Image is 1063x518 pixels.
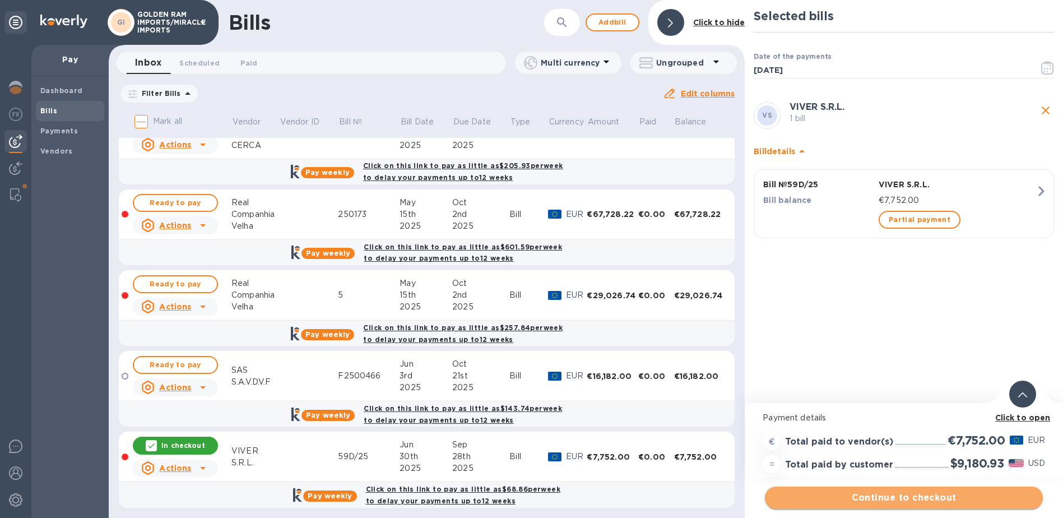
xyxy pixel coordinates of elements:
div: Oct [452,358,509,370]
div: Real [231,277,279,289]
button: Bill №59D/25VIVER S.R.L.Bill balance€7,752.00Partial payment [754,169,1054,238]
b: Pay weekly [306,411,350,419]
u: Actions [159,302,191,311]
span: Ready to pay [143,196,208,210]
div: €0.00 [638,209,674,220]
p: EUR [566,451,587,462]
div: CERCA [231,140,279,151]
div: 5 [338,289,400,301]
div: Oct [452,277,509,289]
div: 250173 [338,209,400,220]
span: Amount [588,116,634,128]
div: Bill [509,370,548,382]
b: Click to open [995,413,1051,422]
div: 2025 [452,220,509,232]
p: USD [1028,457,1045,469]
label: Date of the payments [754,54,831,61]
div: €7,752.00 [587,451,638,462]
img: USD [1009,459,1024,467]
div: Sep [452,439,509,451]
div: Oct [452,197,509,209]
div: Jun [400,358,452,370]
h3: Total paid to vendor(s) [785,437,893,447]
div: May [400,277,452,289]
button: Addbill [586,13,639,31]
p: GOLDEN RAM IMPORTS/MIRACLE IMPORTS [137,11,193,34]
div: 21st [452,370,509,382]
h2: $9,180.93 [950,456,1004,470]
p: Bill № 59D/25 [763,179,874,190]
button: Continue to checkout [765,487,1043,509]
div: Billdetails [754,133,1054,169]
p: 1 bill [790,113,1037,124]
u: Actions [159,221,191,230]
p: Bill Date [401,116,434,128]
b: Pay weekly [308,492,352,500]
strong: € [769,437,774,446]
span: Paid [639,116,671,128]
p: VIVER S.R.L. [879,179,1036,190]
p: EUR [1028,434,1045,446]
b: Click to hide [693,18,745,27]
p: EUR [566,289,587,301]
p: Vendor [233,116,261,128]
p: EUR [566,209,587,220]
h2: Selected bills [754,9,1054,23]
div: 2025 [452,140,509,151]
div: F2500466 [338,370,400,382]
p: Mark all [153,115,182,127]
p: Due Date [453,116,491,128]
div: 2025 [400,220,452,232]
div: 2nd [452,209,509,220]
span: Partial payment [889,213,950,226]
p: Bill balance [763,195,874,206]
div: 15th [400,209,452,220]
b: Click on this link to pay as little as $205.93 per week to delay your payments up to 12 weeks [363,161,563,182]
div: 28th [452,451,509,462]
p: Ungrouped [656,57,709,68]
div: €0.00 [638,290,674,301]
div: €0.00 [638,451,674,462]
b: Payments [40,127,78,135]
div: Companhia [231,289,279,301]
div: Velha [231,301,279,313]
b: Pay weekly [305,168,350,177]
u: Actions [159,383,191,392]
div: €7,752.00 [674,451,726,462]
div: €29,026.74 [587,290,638,301]
div: Bill [509,451,548,462]
b: Bill details [754,147,795,156]
div: 2025 [452,382,509,394]
b: Click on this link to pay as little as $601.59 per week to delay your payments up to 12 weeks [364,243,562,263]
u: Edit columns [681,89,735,98]
p: Multi currency [541,57,600,68]
p: €7,752.00 [879,195,1036,206]
b: VIVER S.R.L. [790,101,844,112]
div: 15th [400,289,452,301]
span: Balance [675,116,721,128]
div: S.R.L. [231,457,279,469]
div: 3rd [400,370,452,382]
b: Dashboard [40,86,83,95]
p: Currency [549,116,584,128]
span: Paid [240,57,257,69]
b: Click on this link to pay as little as $257.84 per week to delay your payments up to 12 weeks [363,323,563,344]
div: €67,728.22 [674,209,726,220]
div: 59D/25 [338,451,400,462]
span: Bill Date [401,116,448,128]
div: €67,728.22 [587,209,638,220]
div: Jun [400,439,452,451]
b: Pay weekly [305,330,350,339]
div: 2025 [452,462,509,474]
span: Ready to pay [143,277,208,291]
p: EUR [566,370,587,382]
span: Vendor ID [280,116,334,128]
button: close [1037,102,1054,119]
img: Foreign exchange [9,108,22,121]
span: Add bill [596,16,629,29]
h1: Bills [229,11,270,34]
p: Amount [588,116,619,128]
div: 2025 [400,301,452,313]
b: Click on this link to pay as little as $68.86 per week to delay your payments up to 12 weeks [366,485,560,505]
div: Bill [509,289,548,301]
